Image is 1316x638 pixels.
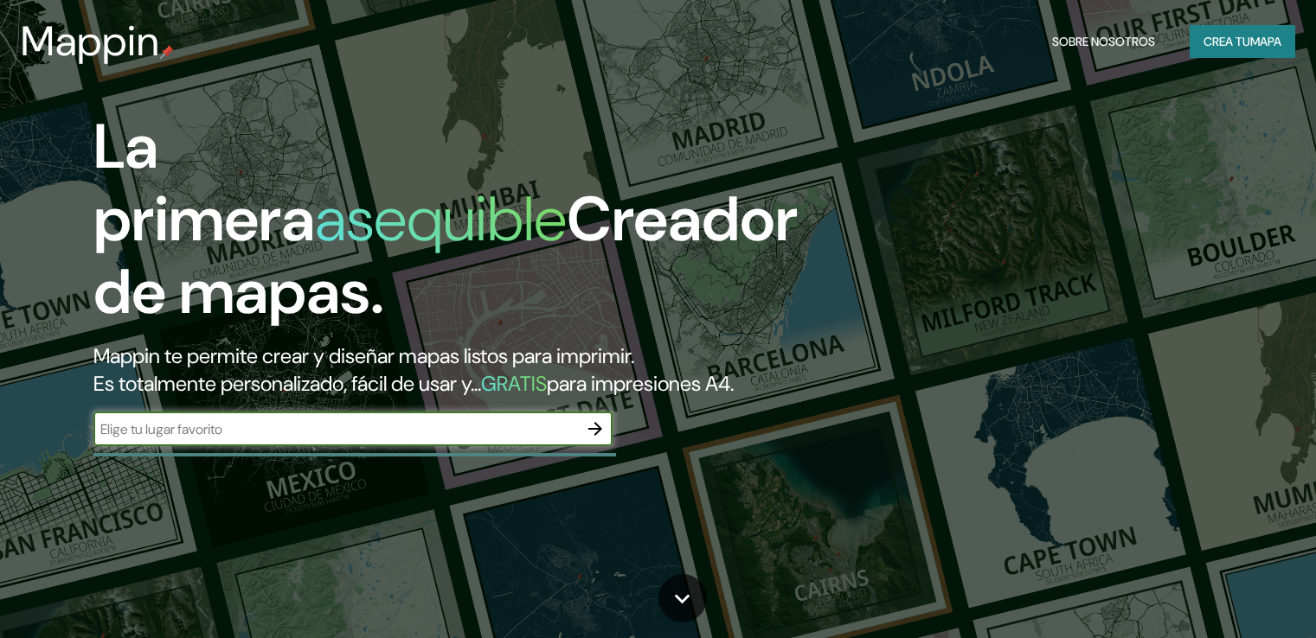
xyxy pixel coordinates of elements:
[1052,34,1155,49] font: Sobre nosotros
[93,419,578,439] input: Elige tu lugar favorito
[93,106,315,259] font: La primera
[21,14,160,68] font: Mappin
[315,179,567,259] font: asequible
[1250,34,1281,49] font: mapa
[160,45,174,59] img: pin de mapeo
[547,370,734,397] font: para impresiones A4.
[93,370,481,397] font: Es totalmente personalizado, fácil de usar y...
[481,370,547,397] font: GRATIS
[1045,25,1162,58] button: Sobre nosotros
[93,179,798,332] font: Creador de mapas.
[1204,34,1250,49] font: Crea tu
[1190,25,1295,58] button: Crea tumapa
[93,342,634,369] font: Mappin te permite crear y diseñar mapas listos para imprimir.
